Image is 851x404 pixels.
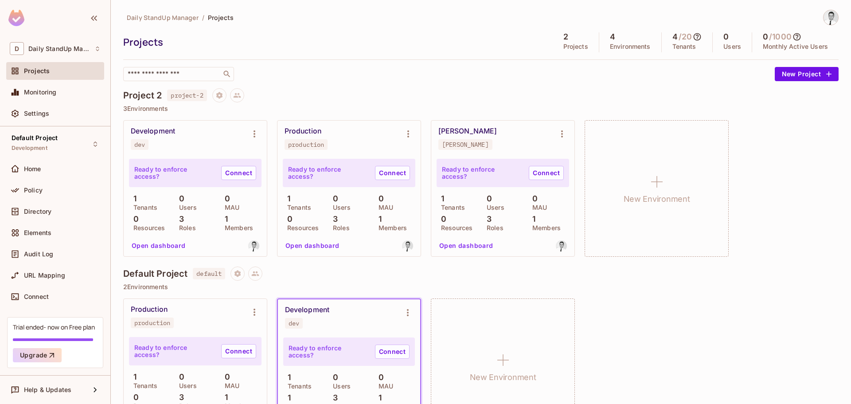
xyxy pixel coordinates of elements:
div: Production [131,305,168,314]
span: Projects [208,13,234,22]
h4: Project 2 [123,90,162,101]
p: Monthly Active Users [763,43,828,50]
p: Users [328,383,351,390]
p: 1 [220,215,228,224]
h1: New Environment [624,192,690,206]
p: 1 [374,215,382,224]
p: MAU [220,204,239,211]
span: Policy [24,187,43,194]
p: MAU [220,382,239,389]
p: Tenants [672,43,696,50]
div: dev [134,141,145,148]
p: 1 [283,373,291,382]
img: gjovanovic.st@gmail.com [556,240,567,251]
span: D [10,42,24,55]
p: 0 [175,194,184,203]
p: Tenants [129,204,157,211]
button: Environment settings [399,304,417,322]
button: New Project [775,67,839,81]
div: production [288,141,324,148]
div: Trial ended- now on Free plan [13,323,95,331]
button: Open dashboard [128,239,189,253]
p: 1 [374,393,382,402]
p: 2 Environments [123,283,839,290]
span: Settings [24,110,49,117]
p: Tenants [129,382,157,389]
img: SReyMgAAAABJRU5ErkJggg== [8,10,24,26]
div: Development [285,306,329,314]
p: Environments [610,43,651,50]
span: Project settings [212,93,226,101]
h4: Default Project [123,268,187,279]
p: MAU [374,383,393,390]
button: Upgrade [13,348,62,362]
p: 0 [283,215,293,224]
span: default [193,268,225,279]
p: Resources [437,224,472,231]
button: Environment settings [399,125,417,143]
li: / [202,13,204,22]
p: MAU [374,204,393,211]
p: 3 [328,215,338,224]
p: 1 [220,393,228,402]
button: Environment settings [246,125,263,143]
div: Projects [123,35,548,49]
span: Audit Log [24,251,53,258]
p: Ready to enforce access? [134,166,214,180]
h5: 4 [610,32,615,41]
p: Tenants [283,204,311,211]
p: Roles [175,224,196,231]
img: gjovanovic.st@gmail.com [402,240,413,251]
p: Users [175,382,197,389]
p: Tenants [283,383,312,390]
p: 1 [129,373,137,381]
div: production [134,319,170,326]
a: Connect [375,166,410,180]
span: Development [12,145,47,152]
span: Elements [24,229,51,236]
span: Project settings [230,271,245,279]
p: Resources [283,224,319,231]
p: 3 [482,215,492,224]
p: 3 [328,393,338,402]
a: Connect [375,345,410,359]
h5: / 20 [679,32,692,41]
p: Roles [328,224,350,231]
h5: 4 [672,32,678,41]
span: Directory [24,208,51,215]
p: Members [528,224,561,231]
span: Connect [24,293,49,300]
span: URL Mapping [24,272,65,279]
h5: 0 [723,32,729,41]
h5: 0 [763,32,768,41]
p: Members [374,224,407,231]
span: Home [24,165,41,173]
p: 0 [528,194,538,203]
a: Connect [529,166,564,180]
p: Resources [129,224,165,231]
p: 0 [328,373,338,382]
img: gjovanovic.st@gmail.com [248,240,259,251]
h1: New Environment [470,371,536,384]
h5: 2 [563,32,568,41]
button: Environment settings [246,303,263,321]
div: Production [285,127,321,136]
p: 1 [437,194,444,203]
p: Tenants [437,204,465,211]
p: 1 [283,393,291,402]
p: 0 [328,194,338,203]
div: Development [131,127,175,136]
span: Default Project [12,134,58,141]
p: 1 [528,215,535,224]
span: Monitoring [24,89,57,96]
p: Users [175,204,197,211]
p: 0 [220,373,230,381]
h5: / 1000 [769,32,792,41]
p: 0 [374,373,384,382]
p: 0 [482,194,492,203]
p: 3 [175,393,184,402]
p: 0 [220,194,230,203]
button: Open dashboard [436,239,497,253]
span: project-2 [167,90,207,101]
button: Open dashboard [282,239,343,253]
